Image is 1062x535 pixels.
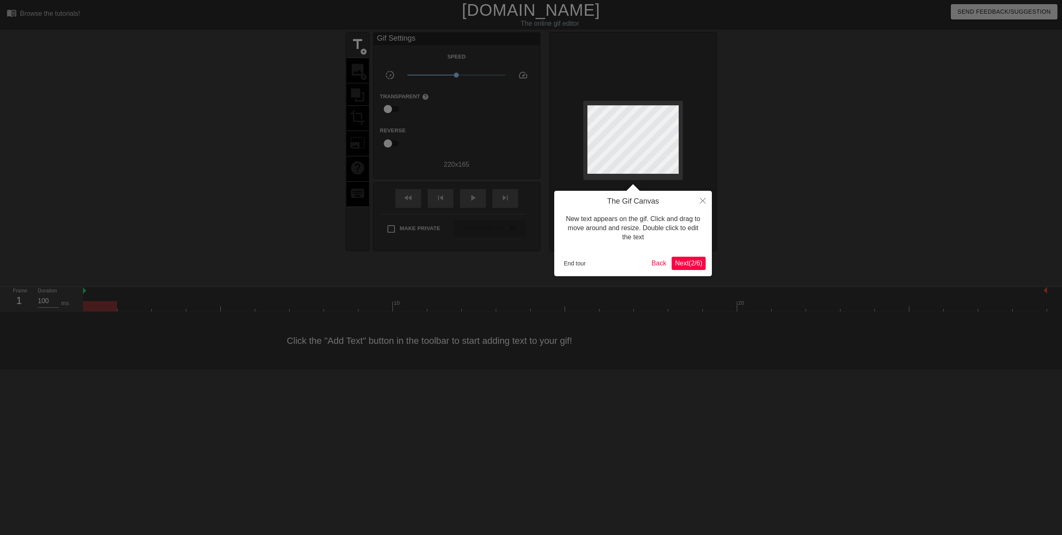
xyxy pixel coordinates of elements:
[648,257,670,270] button: Back
[560,197,706,206] h4: The Gif Canvas
[560,257,589,270] button: End tour
[672,257,706,270] button: Next
[694,191,712,210] button: Close
[560,206,706,250] div: New text appears on the gif. Click and drag to move around and resize. Double click to edit the text
[675,260,702,267] span: Next ( 2 / 6 )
